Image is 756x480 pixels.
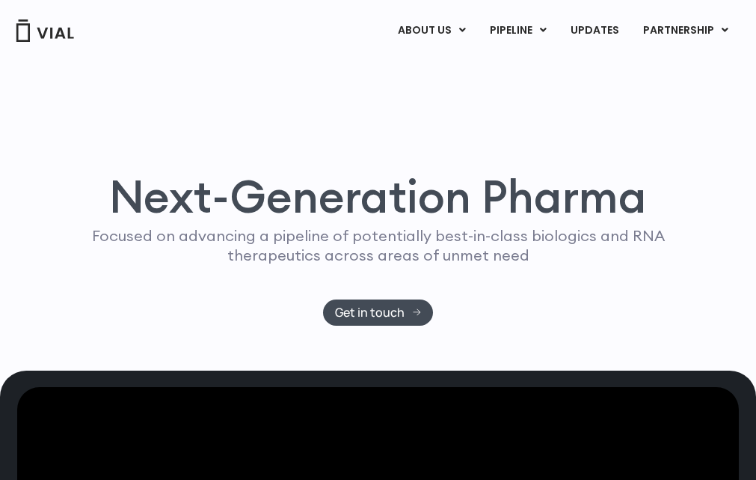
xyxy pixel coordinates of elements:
[386,18,477,43] a: ABOUT USMenu Toggle
[15,19,75,42] img: Vial Logo
[631,18,740,43] a: PARTNERSHIPMenu Toggle
[335,307,405,318] span: Get in touch
[77,226,680,265] p: Focused on advancing a pipeline of potentially best-in-class biologics and RNA therapeutics acros...
[478,18,558,43] a: PIPELINEMenu Toggle
[55,174,702,219] h1: Next-Generation Pharma
[323,300,433,326] a: Get in touch
[559,18,630,43] a: UPDATES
